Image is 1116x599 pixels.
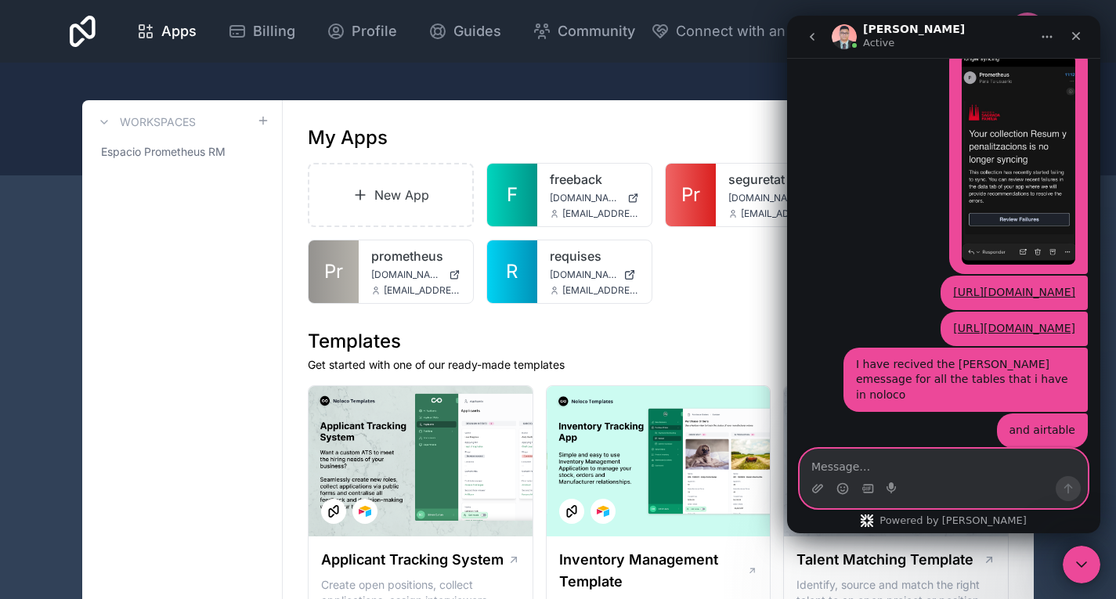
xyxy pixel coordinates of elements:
a: Workspaces [95,113,196,132]
a: New App [308,163,474,227]
a: prometheus [371,247,460,265]
img: Airtable Logo [359,505,371,518]
span: [DOMAIN_NAME] [728,192,800,204]
a: freeback [550,170,639,189]
a: Community [520,14,648,49]
h1: Talent Matching Template [796,549,973,571]
span: [EMAIL_ADDRESS][DOMAIN_NAME] [741,207,818,220]
h1: Templates [308,329,1009,354]
a: requises [550,247,639,265]
a: Apps [124,14,209,49]
span: Connect with an Expert [676,20,833,42]
iframe: Intercom live chat [1063,546,1100,583]
a: Billing [215,14,308,49]
iframe: Intercom live chat [787,16,1100,533]
span: Billing [253,20,295,42]
span: Pr [681,182,700,207]
span: F [507,182,518,207]
a: Pr [309,240,359,303]
a: [DOMAIN_NAME] [371,269,460,281]
h3: Workspaces [120,114,196,130]
span: Pr [324,259,343,284]
button: Connect with an Expert [651,20,833,42]
a: [DOMAIN_NAME] [550,192,639,204]
h1: Inventory Management Template [559,549,747,593]
a: Profile [314,14,410,49]
h1: Applicant Tracking System [321,549,504,571]
span: R [506,259,518,284]
a: [DOMAIN_NAME] [728,192,818,204]
span: [EMAIL_ADDRESS][DOMAIN_NAME] [562,207,639,220]
p: Get started with one of our ready-made templates [308,357,1009,373]
span: Community [558,20,635,42]
span: Apps [161,20,197,42]
a: F [487,164,537,226]
img: Airtable Logo [597,505,609,518]
span: [DOMAIN_NAME] [371,269,442,281]
span: [DOMAIN_NAME] [550,269,617,281]
a: Espacio Prometheus RM [95,138,269,166]
span: Profile [352,20,397,42]
span: [EMAIL_ADDRESS][DOMAIN_NAME] [384,284,460,297]
a: Pr [666,164,716,226]
span: Espacio Prometheus RM [101,144,226,160]
a: seguretat [728,170,818,189]
a: R [487,240,537,303]
a: Guides [416,14,514,49]
span: [EMAIL_ADDRESS][DOMAIN_NAME] [562,284,639,297]
a: [DOMAIN_NAME] [550,269,639,281]
span: [DOMAIN_NAME] [550,192,621,204]
span: Guides [453,20,501,42]
h1: My Apps [308,125,388,150]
